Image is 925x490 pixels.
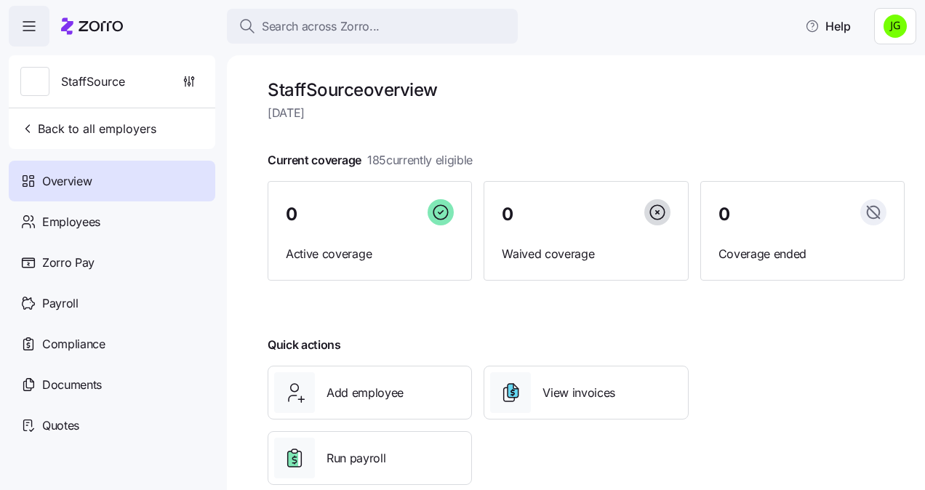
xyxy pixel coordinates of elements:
button: Help [793,12,862,41]
a: Quotes [9,405,215,446]
span: Search across Zorro... [262,17,380,36]
span: View invoices [542,384,615,402]
span: Run payroll [327,449,385,467]
h1: StaffSource overview [268,79,905,101]
span: Employees [42,213,100,231]
span: Help [805,17,851,35]
span: Add employee [327,384,404,402]
button: Search across Zorro... [227,9,518,44]
span: Coverage ended [718,245,886,263]
span: 0 [502,206,513,223]
span: Payroll [42,294,79,313]
span: StaffSource [61,73,125,91]
a: Employees [9,201,215,242]
a: Documents [9,364,215,405]
span: Active coverage [286,245,454,263]
span: Overview [42,172,92,190]
a: Payroll [9,283,215,324]
span: 0 [718,206,730,223]
img: a4774ed6021b6d0ef619099e609a7ec5 [884,15,907,38]
span: Quotes [42,417,79,435]
span: Waived coverage [502,245,670,263]
a: Overview [9,161,215,201]
span: 185 currently eligible [367,151,473,169]
span: [DATE] [268,104,905,122]
span: Quick actions [268,336,341,354]
span: Documents [42,376,102,394]
button: Back to all employers [15,114,162,143]
span: Current coverage [268,151,473,169]
span: Zorro Pay [42,254,95,272]
a: Zorro Pay [9,242,215,283]
span: Compliance [42,335,105,353]
span: Back to all employers [20,120,156,137]
a: Compliance [9,324,215,364]
span: 0 [286,206,297,223]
